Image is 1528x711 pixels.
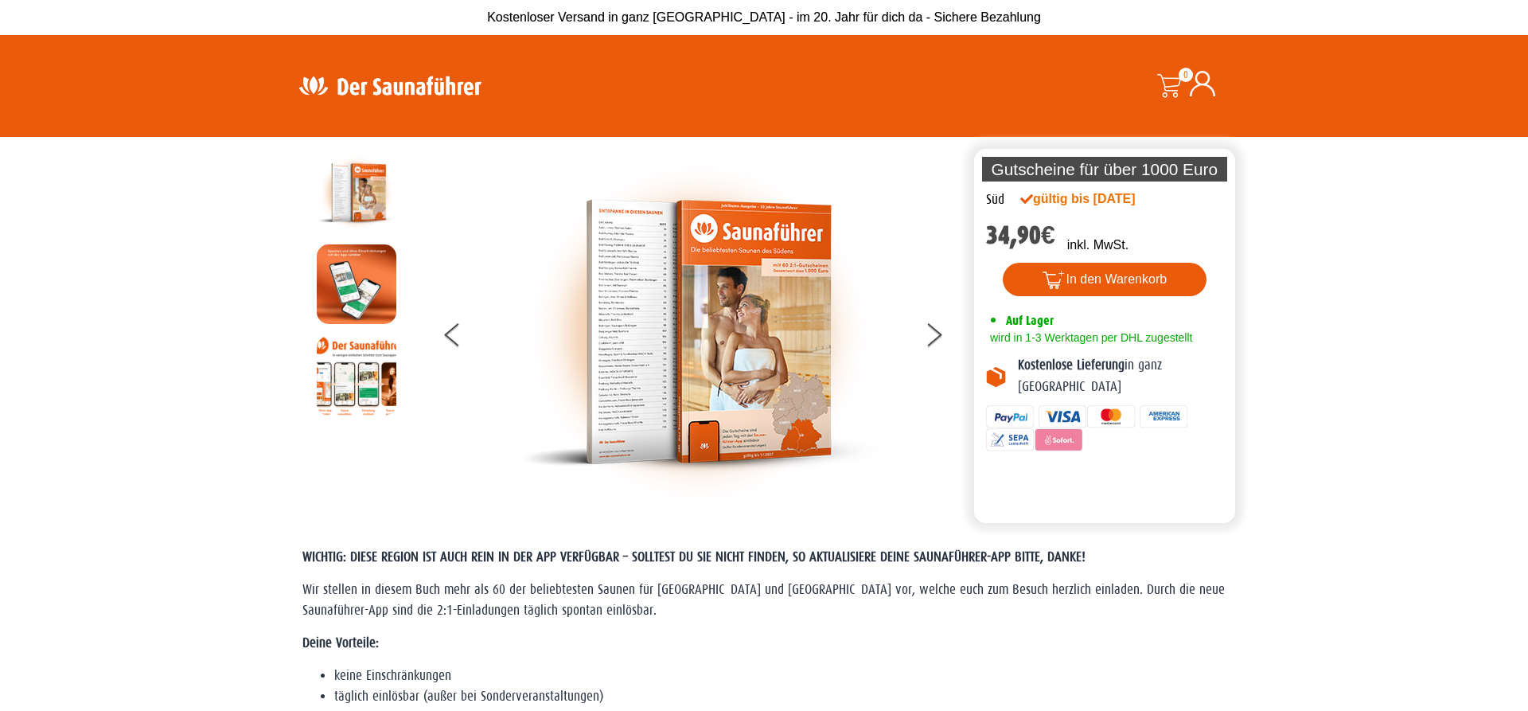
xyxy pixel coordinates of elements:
[1003,263,1207,296] button: In den Warenkorb
[1018,355,1223,397] p: in ganz [GEOGRAPHIC_DATA]
[986,331,1192,344] span: wird in 1-3 Werktagen per DHL zugestellt
[1067,236,1128,255] p: inkl. MwSt.
[334,666,1226,686] li: keine Einschränkungen
[1020,189,1170,209] div: gültig bis [DATE]
[1179,68,1193,82] span: 0
[1006,313,1054,328] span: Auf Lager
[487,10,1041,24] span: Kostenloser Versand in ganz [GEOGRAPHIC_DATA] - im 20. Jahr für dich da - Sichere Bezahlung
[986,221,1055,250] bdi: 34,90
[334,686,1226,707] li: täglich einlösbar (außer bei Sonderveranstaltungen)
[1018,357,1125,373] b: Kostenlose Lieferung
[302,582,1225,618] span: Wir stellen in diesem Buch mehr als 60 der beliebtesten Saunen für [GEOGRAPHIC_DATA] und [GEOGRAP...
[317,244,396,324] img: MOCKUP-iPhone_regional
[302,549,1086,565] span: WICHTIG: DIESE REGION IST AUCH REIN IN DER APP VERFÜGBAR – SOLLTEST DU SIE NICHT FINDEN, SO AKTUA...
[1041,221,1055,250] span: €
[520,153,878,511] img: der-saunafuehrer-2025-sued
[986,189,1004,210] div: Süd
[317,336,396,416] img: Anleitung7tn
[982,157,1227,182] p: Gutscheine für über 1000 Euro
[317,153,396,232] img: der-saunafuehrer-2025-sued
[302,635,379,650] strong: Deine Vorteile:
